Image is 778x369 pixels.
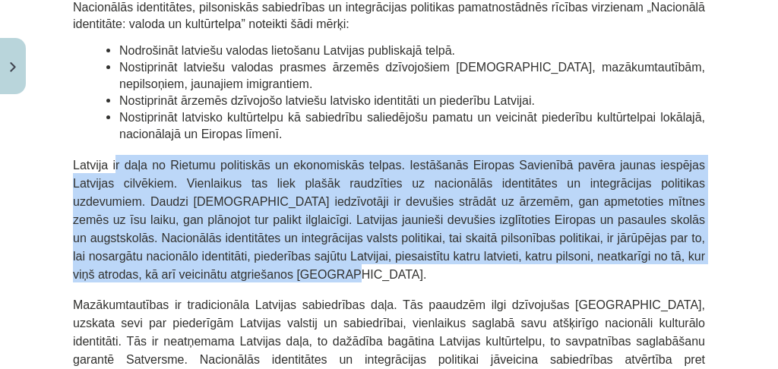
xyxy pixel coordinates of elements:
[73,159,705,281] span: Latvija ir daļa no Rietumu politiskās un ekonomiskās telpas. Iestāšanās Eiropas Savienībā pavēra ...
[119,61,705,90] span: Nostiprināt latviešu valodas prasmes ārzemēs dzīvojošiem [DEMOGRAPHIC_DATA], mazākumtautībām, nep...
[119,94,535,107] span: Nostiprināt ārzemēs dzīvojošo latviešu latvisko identitāti un piederību Latvijai.
[10,62,16,72] img: icon-close-lesson-0947bae3869378f0d4975bcd49f059093ad1ed9edebbc8119c70593378902aed.svg
[73,1,705,30] span: Nacionālās identitātes, pilsoniskās sabiedrības un integrācijas politikas pamatnostādnēs rīcības ...
[119,111,705,140] span: Nostiprināt latvisko kultūrtelpu kā sabiedrību saliedējošu pamatu un veicināt piederību kultūrtel...
[119,44,455,57] span: Nodrošināt latviešu valodas lietošanu Latvijas publiskajā telpā.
